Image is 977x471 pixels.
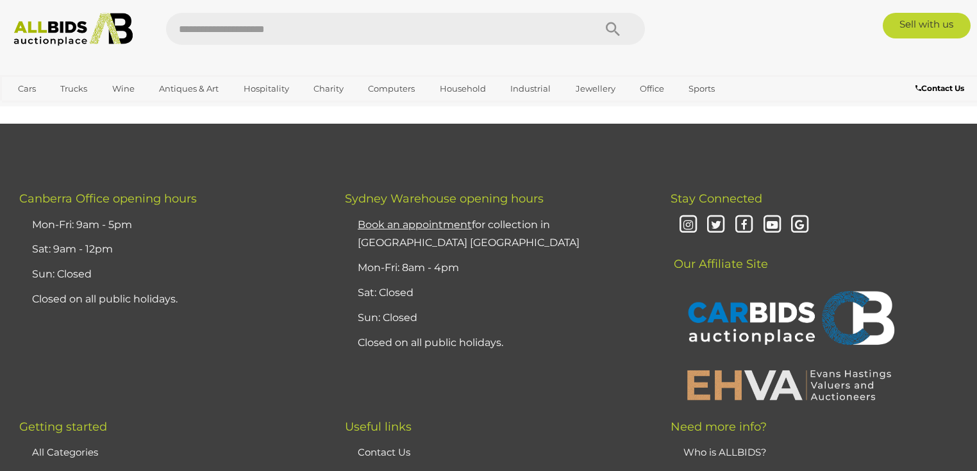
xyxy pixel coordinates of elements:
a: Cars [10,78,44,99]
a: Sports [680,78,723,99]
a: Charity [305,78,352,99]
a: Hospitality [235,78,297,99]
i: Google [789,214,812,236]
li: Sun: Closed [355,306,639,331]
i: Twitter [705,214,728,236]
a: [GEOGRAPHIC_DATA] [10,99,117,120]
i: Youtube [761,214,783,236]
img: CARBIDS Auctionplace [680,277,898,362]
span: Canberra Office opening hours [19,192,197,206]
b: Contact Us [915,83,964,93]
span: Useful links [345,420,412,434]
span: Sydney Warehouse opening hours [345,192,544,206]
span: Getting started [19,420,107,434]
li: Mon-Fri: 9am - 5pm [29,213,313,238]
a: Contact Us [358,446,410,458]
a: Household [431,78,494,99]
li: Sun: Closed [29,262,313,287]
a: All Categories [32,446,98,458]
span: Our Affiliate Site [671,238,768,271]
span: Need more info? [671,420,767,434]
img: Allbids.com.au [7,13,139,46]
a: Book an appointmentfor collection in [GEOGRAPHIC_DATA] [GEOGRAPHIC_DATA] [358,219,580,249]
img: EHVA | Evans Hastings Valuers and Auctioneers [680,368,898,401]
button: Search [581,13,645,45]
u: Book an appointment [358,219,472,231]
a: Computers [360,78,423,99]
a: Jewellery [567,78,624,99]
span: Stay Connected [671,192,762,206]
a: Contact Us [915,81,967,95]
a: Who is ALLBIDS? [683,446,767,458]
a: Wine [104,78,143,99]
a: Office [631,78,672,99]
li: Sat: 9am - 12pm [29,237,313,262]
li: Closed on all public holidays. [29,287,313,312]
i: Instagram [677,214,699,236]
a: Sell with us [883,13,971,38]
i: Facebook [733,214,755,236]
a: Industrial [502,78,559,99]
li: Closed on all public holidays. [355,331,639,356]
a: Trucks [52,78,96,99]
li: Mon-Fri: 8am - 4pm [355,256,639,281]
a: Antiques & Art [151,78,227,99]
li: Sat: Closed [355,281,639,306]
